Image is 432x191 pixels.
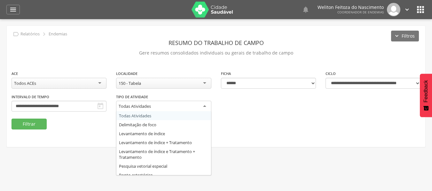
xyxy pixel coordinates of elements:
[14,80,36,86] div: Todos ACEs
[119,80,141,86] div: 150 - Tabela
[404,3,411,16] a: 
[116,129,211,138] div: Levantamento de índice
[116,120,211,129] div: Delimitação de foco
[49,32,67,37] p: Endemias
[415,4,426,15] i: 
[119,103,151,109] div: Todas Atividades
[337,10,384,14] span: Coordenador de Endemias
[6,5,20,14] a: 
[302,6,310,13] i: 
[116,138,211,147] div: Levantamento de índice + Tratamento
[97,102,104,110] i: 
[404,6,411,13] i: 
[12,94,49,99] label: Intervalo de Tempo
[116,111,211,120] div: Todas Atividades
[302,3,310,16] a: 
[12,71,18,76] label: ACE
[116,94,148,99] label: Tipo de Atividade
[116,147,211,162] div: Levantamento de índice e Tratamento + Tratamento
[12,119,47,129] button: Filtrar
[423,80,429,102] span: Feedback
[9,6,17,13] i: 
[12,31,20,38] i: 
[391,31,419,41] button: Filtros
[116,171,211,180] div: Ponto estratégico
[116,162,211,171] div: Pesquisa vetorial especial
[221,71,231,76] label: Ficha
[420,74,432,117] button: Feedback - Mostrar pesquisa
[12,37,420,48] header: Resumo do Trabalho de Campo
[326,71,336,76] label: Ciclo
[41,31,48,38] i: 
[20,32,40,37] p: Relatórios
[12,48,420,57] p: Gere resumos consolidados individuais ou gerais de trabalho de campo
[116,71,137,76] label: Localidade
[318,5,384,10] p: Weliton Feitoza do Nascimento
